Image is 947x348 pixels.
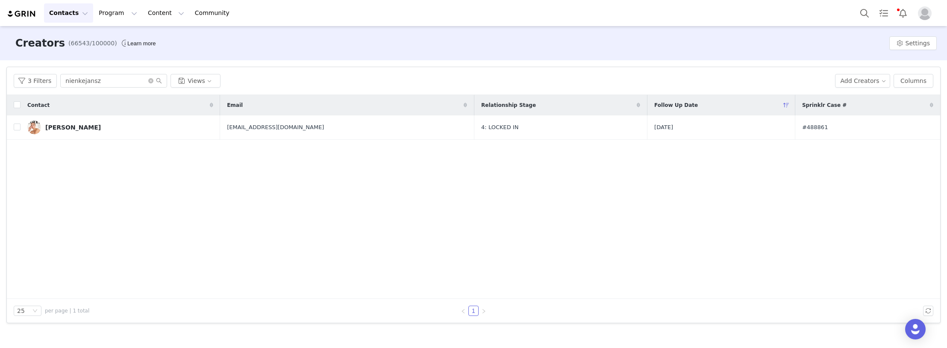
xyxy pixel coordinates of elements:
button: Notifications [894,3,912,23]
li: Next Page [479,306,489,316]
span: (66543/100000) [68,39,117,48]
span: Follow Up Date [654,101,698,109]
a: Community [190,3,238,23]
div: [PERSON_NAME] [45,124,101,131]
button: Settings [889,36,937,50]
a: Tasks [874,3,893,23]
div: 25 [17,306,25,316]
img: grin logo [7,10,37,18]
button: Program [94,3,142,23]
i: icon: down [32,308,38,314]
a: [PERSON_NAME] [27,121,213,134]
span: Sprinklr Case # [802,101,847,109]
span: [EMAIL_ADDRESS][DOMAIN_NAME] [227,123,324,132]
img: 6867b411-ebf5-4cc2-88e9-98b384cef74a.jpg [27,121,41,134]
input: Search... [60,74,167,88]
img: placeholder-profile.jpg [918,6,932,20]
i: icon: right [481,309,486,314]
i: icon: close-circle [148,78,153,83]
li: 1 [468,306,479,316]
button: Views [171,74,221,88]
button: 3 Filters [14,74,57,88]
div: Tooltip anchor [126,39,157,48]
span: Email [227,101,243,109]
span: [DATE] [654,123,673,132]
span: Contact [27,101,50,109]
button: Add Creators [835,74,891,88]
button: Contacts [44,3,93,23]
span: #488861 [802,123,828,132]
button: Search [855,3,874,23]
span: 4: LOCKED IN [481,123,518,132]
h3: Creators [15,35,65,51]
i: icon: search [156,78,162,84]
button: Profile [913,6,940,20]
button: Content [143,3,189,23]
a: 1 [469,306,478,316]
span: Relationship Stage [481,101,536,109]
button: Columns [894,74,933,88]
i: icon: left [461,309,466,314]
span: per page | 1 total [45,307,89,315]
li: Previous Page [458,306,468,316]
div: Open Intercom Messenger [905,319,926,339]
